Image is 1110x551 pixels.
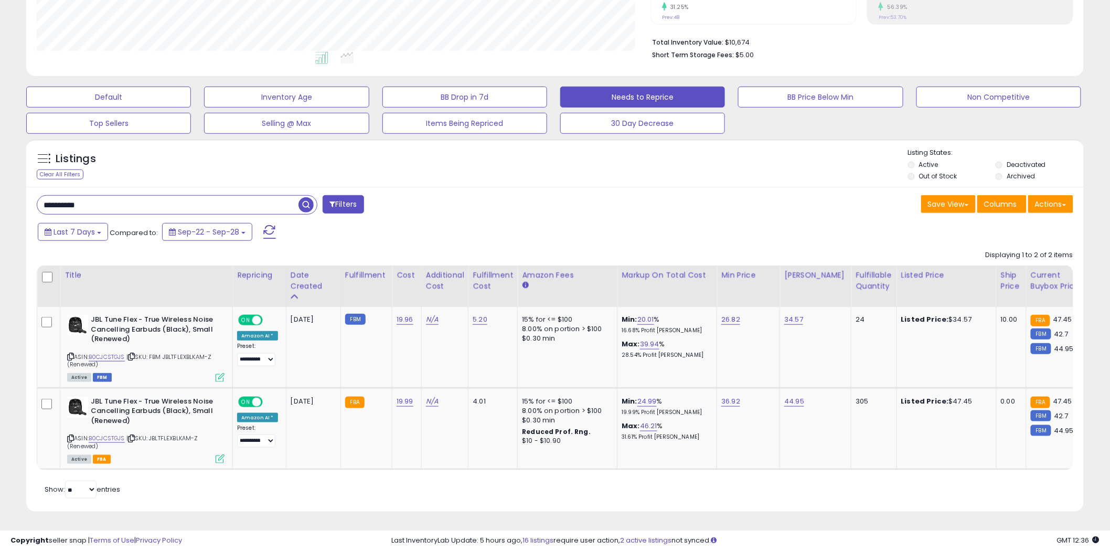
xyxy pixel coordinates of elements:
[204,113,369,134] button: Selling @ Max
[239,397,252,406] span: ON
[237,270,282,281] div: Repricing
[1001,270,1022,292] div: Ship Price
[856,315,888,324] div: 24
[323,195,364,214] button: Filters
[522,397,609,406] div: 15% for <= $100
[522,315,609,324] div: 15% for <= $100
[1031,315,1050,326] small: FBA
[473,270,513,292] div: Fulfillment Cost
[239,316,252,325] span: ON
[879,14,906,20] small: Prev: 53.70%
[67,434,198,450] span: | SKU: JBLTFLEXBLKAM-Z (Renewed)
[640,339,659,349] a: 39.94
[522,281,528,290] small: Amazon Fees.
[637,396,657,407] a: 24.99
[67,353,211,368] span: | SKU: FBM JBLTFLEXBLKAM-Z (Renewed)
[26,113,191,134] button: Top Sellers
[522,334,609,343] div: $0.30 min
[204,87,369,108] button: Inventory Age
[919,172,957,181] label: Out of Stock
[56,152,96,166] h5: Listings
[10,535,49,545] strong: Copyright
[622,421,709,441] div: %
[784,314,803,325] a: 34.57
[522,270,613,281] div: Amazon Fees
[1007,160,1046,169] label: Deactivated
[136,535,182,545] a: Privacy Policy
[784,396,804,407] a: 44.95
[1031,329,1051,340] small: FBM
[67,373,91,382] span: All listings currently available for purchase on Amazon
[10,536,182,546] div: seller snap | |
[1031,410,1051,421] small: FBM
[1031,343,1051,354] small: FBM
[652,38,723,47] b: Total Inventory Value:
[637,314,654,325] a: 20.01
[1054,426,1074,436] span: 44.95
[883,3,908,11] small: 56.39%
[345,397,365,408] small: FBA
[622,339,640,349] b: Max:
[622,270,712,281] div: Markup on Total Cost
[522,437,609,446] div: $10 - $10.90
[1057,535,1100,545] span: 2025-10-6 12:36 GMT
[382,113,547,134] button: Items Being Repriced
[392,536,1100,546] div: Last InventoryLab Update: 5 hours ago, require user action, not synced.
[652,35,1065,48] li: $10,674
[908,148,1084,158] p: Listing States:
[178,227,239,237] span: Sep-22 - Sep-28
[1054,329,1069,339] span: 42.7
[1007,172,1035,181] label: Archived
[426,314,439,325] a: N/A
[45,484,120,494] span: Show: entries
[784,270,847,281] div: [PERSON_NAME]
[856,397,888,406] div: 305
[237,331,278,341] div: Amazon AI *
[856,270,892,292] div: Fulfillable Quantity
[901,396,949,406] b: Listed Price:
[522,416,609,425] div: $0.30 min
[901,315,988,324] div: $34.57
[1054,411,1069,421] span: 42.7
[721,396,740,407] a: 36.92
[1028,195,1073,213] button: Actions
[622,314,637,324] b: Min:
[1053,396,1072,406] span: 47.45
[977,195,1027,213] button: Columns
[291,270,336,292] div: Date Created
[261,316,278,325] span: OFF
[426,396,439,407] a: N/A
[89,434,125,443] a: B0CJCSTGJS
[162,223,252,241] button: Sep-22 - Sep-28
[1031,425,1051,436] small: FBM
[91,315,218,347] b: JBL Tune Flex - True Wireless Noise Cancelling Earbuds (Black), Small (Renewed)
[622,421,640,431] b: Max:
[67,397,225,463] div: ASIN:
[397,396,413,407] a: 19.99
[901,270,992,281] div: Listed Price
[622,315,709,334] div: %
[65,270,228,281] div: Title
[237,343,278,366] div: Preset:
[345,314,366,325] small: FBM
[54,227,95,237] span: Last 7 Days
[721,270,775,281] div: Min Price
[652,50,734,59] b: Short Term Storage Fees:
[921,195,976,213] button: Save View
[560,113,725,134] button: 30 Day Decrease
[38,223,108,241] button: Last 7 Days
[397,270,417,281] div: Cost
[67,455,91,464] span: All listings currently available for purchase on Amazon
[91,397,218,429] b: JBL Tune Flex - True Wireless Noise Cancelling Earbuds (Black), Small (Renewed)
[667,3,689,11] small: 31.25%
[738,87,903,108] button: BB Price Below Min
[291,397,333,406] div: [DATE]
[622,396,637,406] b: Min:
[617,266,717,307] th: The percentage added to the cost of goods (COGS) that forms the calculator for Min & Max prices.
[90,535,134,545] a: Terms of Use
[67,315,88,336] img: 31bUJwqp6BL._SL40_.jpg
[426,270,464,292] div: Additional Cost
[735,50,754,60] span: $5.00
[1001,397,1018,406] div: 0.00
[345,270,388,281] div: Fulfillment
